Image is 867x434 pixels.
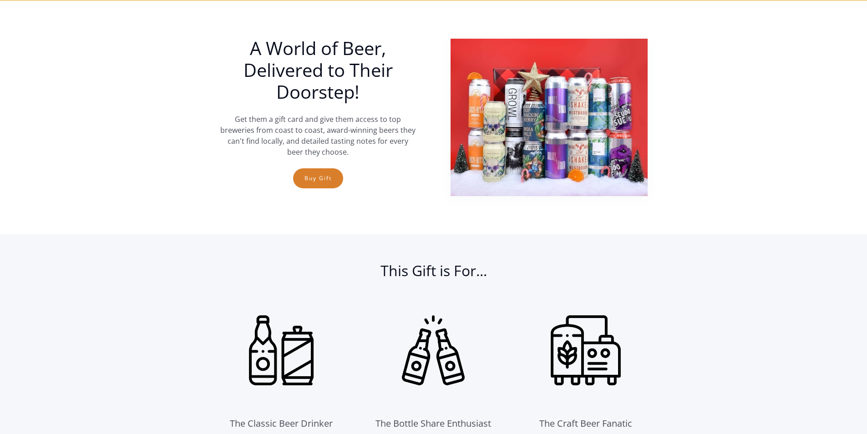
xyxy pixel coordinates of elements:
h1: A World of Beer, Delivered to Their Doorstep! [220,37,416,103]
p: Get them a gift card and give them access to top breweries from coast to coast, award-winning bee... [220,114,416,157]
div: The Craft Beer Fanatic [539,416,632,431]
div: The Bottle Share Enthusiast [375,416,491,431]
h2: This Gift is For... [220,262,648,289]
a: Buy Gift [293,168,343,188]
div: The Classic Beer Drinker [230,416,333,431]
